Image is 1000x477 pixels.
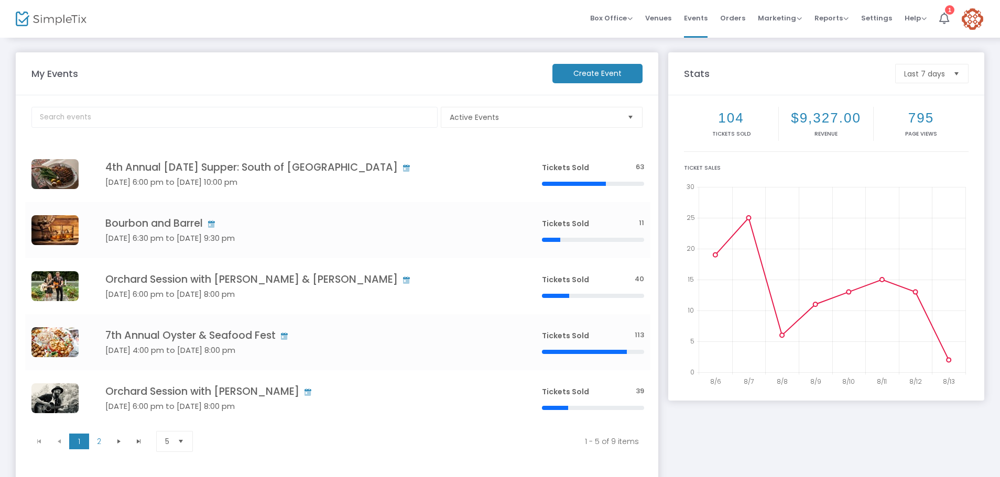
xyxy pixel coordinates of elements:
button: Select [623,107,638,127]
span: Reports [814,13,849,23]
div: Data table [25,146,650,426]
h5: [DATE] 6:00 pm to [DATE] 8:00 pm [105,290,510,299]
m-panel-title: My Events [26,66,547,81]
p: Page Views [876,130,966,138]
div: Ticket Sales [684,164,969,172]
img: 240922TheFarmOysterFestMHarrisPhoto-0002.jpg [31,327,79,357]
p: Tickets sold [686,130,776,138]
h5: [DATE] 6:00 pm to [DATE] 10:00 pm [105,178,510,187]
h4: 4th Annual [DATE] Supper: South of [GEOGRAPHIC_DATA] [105,161,510,173]
span: Events [684,5,708,31]
h4: Orchard Session with [PERSON_NAME] & [PERSON_NAME] [105,273,510,285]
text: 8/7 [744,377,754,386]
img: 240912OEIOrchardSessionMHarrisPhoto-0036.jpg [31,271,79,301]
span: 11 [639,218,644,228]
span: Go to the last page [129,434,149,449]
text: 0 [690,368,694,376]
span: Tickets Sold [542,274,589,285]
h5: [DATE] 6:00 pm to [DATE] 8:00 pm [105,402,510,411]
h4: Orchard Session with [PERSON_NAME] [105,385,510,397]
span: Page 2 [89,434,109,449]
button: Select [949,64,964,83]
h4: Bourbon and Barrel [105,217,510,229]
text: 25 [687,213,695,222]
span: Tickets Sold [542,330,589,341]
button: Select [173,431,188,451]
text: 30 [687,182,694,191]
h2: 104 [686,110,776,126]
span: 40 [635,274,644,284]
kendo-pager-info: 1 - 5 of 9 items [212,436,639,447]
span: Page 1 [69,434,89,449]
span: Tickets Sold [542,162,589,173]
span: Venues [645,5,671,31]
span: Active Events [450,112,618,123]
m-panel-title: Stats [679,66,890,81]
text: 10 [688,306,694,315]
span: 63 [636,162,644,172]
img: ScoundrelTomahawkRibeye.PhotoCreditgoestoSavannahBockusxMaxDiNataleDigitalMarketing.jpg [31,159,79,189]
input: Search events [31,107,438,128]
span: Last 7 days [904,69,945,79]
span: 39 [636,386,644,396]
span: Orders [720,5,745,31]
text: 8/10 [842,377,855,386]
span: Box Office [590,13,633,23]
h2: 795 [876,110,966,126]
div: 1 [945,5,954,15]
span: Go to the last page [135,437,143,446]
span: Tickets Sold [542,386,589,397]
h5: [DATE] 6:30 pm to [DATE] 9:30 pm [105,234,510,243]
p: Revenue [781,130,871,138]
text: 8/8 [777,377,788,386]
span: Marketing [758,13,802,23]
text: 8/11 [877,377,887,386]
text: 15 [688,275,694,284]
span: 113 [635,330,644,340]
span: 5 [165,436,169,447]
text: 8/12 [909,377,922,386]
span: Go to the next page [115,437,123,446]
img: AdobeStock130093622Preview.jpeg [31,215,79,245]
text: 8/6 [710,377,721,386]
h4: 7th Annual Oyster & Seafood Fest [105,329,510,341]
h2: $9,327.00 [781,110,871,126]
text: 20 [687,244,695,253]
span: Tickets Sold [542,218,589,229]
img: ErickBakerPromoPic1.jpeg [31,383,79,413]
span: Help [905,13,927,23]
m-button: Create Event [552,64,643,83]
text: 8/13 [943,377,955,386]
span: Go to the next page [109,434,129,449]
span: Settings [861,5,892,31]
text: 8/9 [810,377,821,386]
h5: [DATE] 4:00 pm to [DATE] 8:00 pm [105,346,510,355]
text: 5 [690,337,694,346]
